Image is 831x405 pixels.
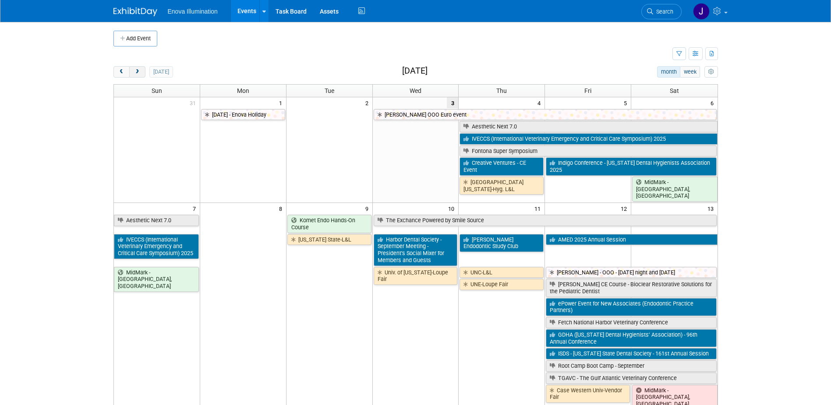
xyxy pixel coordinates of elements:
a: [PERSON_NAME] OOO Euro event [374,109,717,121]
a: Aesthetic Next 7.0 [460,121,717,132]
button: Add Event [113,31,157,46]
button: month [657,66,680,78]
a: Aesthetic Next 7.0 [114,215,199,226]
img: ExhibitDay [113,7,157,16]
a: Komet Endo Hands-On Course [287,215,371,233]
img: Janelle Tlusty [693,3,710,20]
a: GDHA ([US_STATE] Dental Hygienists’ Association) - 96th Annual Conference [546,329,716,347]
a: Case Western Univ-Vendor Fair [546,385,630,403]
button: week [680,66,700,78]
span: 10 [447,203,458,214]
a: Univ. of [US_STATE]-Loupe Fair [374,267,458,285]
a: [PERSON_NAME] - OOO - [DATE] night and [DATE] [546,267,716,278]
a: Search [641,4,682,19]
a: MidMark - [GEOGRAPHIC_DATA], [GEOGRAPHIC_DATA] [114,267,199,292]
a: Indigo Conference - [US_STATE] Dental Hygienists Association 2025 [546,157,716,175]
span: 3 [447,97,458,108]
span: 13 [707,203,718,214]
a: [DATE] - Enova Holiday [201,109,285,121]
a: IVECCS (International Veterinary Emergency and Critical Care Symposium) 2025 [114,234,199,259]
span: Enova Illumination [168,8,218,15]
a: ISDS - [US_STATE] State Dental Society - 161st Annual Session [546,348,716,359]
i: Personalize Calendar [708,69,714,75]
span: Mon [237,87,249,94]
a: MidMark - [GEOGRAPHIC_DATA], [GEOGRAPHIC_DATA] [632,177,717,202]
a: Creative Ventures - CE Event [460,157,544,175]
a: The Exchance Powered by Smile Source [374,215,717,226]
a: [PERSON_NAME] CE Course - Bioclear Restorative Solutions for the Pediatric Dentist [546,279,716,297]
span: 6 [710,97,718,108]
span: 2 [364,97,372,108]
span: Sun [152,87,162,94]
a: TGAVC - The Gulf Atlantic Veterinary Conference [546,373,716,384]
button: next [129,66,145,78]
span: Search [653,8,673,15]
span: Sat [670,87,679,94]
a: Fontona Super Symposium [460,146,716,157]
span: 4 [537,97,545,108]
span: Fri [584,87,591,94]
span: 8 [278,203,286,214]
a: ePower Event for New Associates (Endodontic Practice Partners) [546,298,716,316]
button: [DATE] [149,66,173,78]
a: UNC-L&L [460,267,544,278]
span: Tue [325,87,334,94]
span: Thu [496,87,507,94]
a: [US_STATE] State-L&L [287,234,371,245]
a: AMED 2025 Annual Session [546,234,717,245]
a: UNE-Loupe Fair [460,279,544,290]
a: Fetch National Harbor Veterinary Conference [546,317,716,328]
a: [GEOGRAPHIC_DATA][US_STATE]-Hyg. L&L [460,177,544,195]
a: Root Camp Boot Camp - September [546,360,716,372]
span: 11 [534,203,545,214]
a: Harbor Dental Society - September Meeting - President’s Social Mixer for Members and Guests [374,234,458,266]
span: Wed [410,87,421,94]
button: prev [113,66,130,78]
h2: [DATE] [402,66,428,76]
span: 9 [364,203,372,214]
a: IVECCS (International Veterinary Emergency and Critical Care Symposium) 2025 [460,133,717,145]
button: myCustomButton [704,66,718,78]
span: 12 [620,203,631,214]
span: 5 [623,97,631,108]
span: 7 [192,203,200,214]
a: [PERSON_NAME] Endodontic Study Club [460,234,544,252]
span: 31 [189,97,200,108]
span: 1 [278,97,286,108]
